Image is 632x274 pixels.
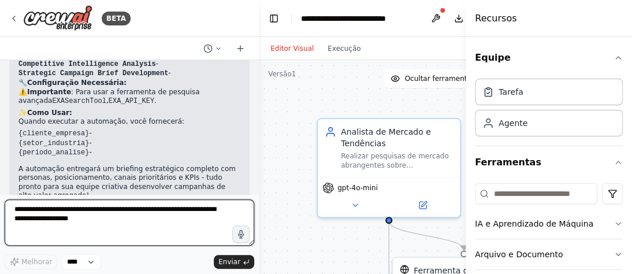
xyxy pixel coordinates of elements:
[475,239,623,269] button: Arquivo e Documento
[156,60,158,68] font: -
[404,75,474,83] font: Ocultar ferramentas
[475,13,516,24] font: Recursos
[341,127,431,148] font: Analista de Mercado e Tendências
[154,97,157,105] font: .
[231,42,250,55] button: Iniciar um novo bate-papo
[27,79,127,87] strong: Configuração Necessária:
[18,165,240,201] p: A automação entregará um briefing estratégico completo com personas, posicionamento, canais prior...
[270,45,314,53] font: Editor Visual
[475,74,623,146] div: Equipe
[383,221,470,250] g: Edge from 2ba22078-9b1c-477f-9e4e-d03ccdbfd3dc to 1624390e-22b9-408e-8fd6-f486a7b3340d
[52,97,106,105] code: EXASearchTool
[499,87,523,97] font: Tarefa
[27,109,72,117] strong: Como Usar:
[475,157,541,168] font: Ferramentas
[18,79,240,88] h2: 🔧
[400,265,409,274] img: Ferramenta de Pesquisa EXA
[18,139,89,147] code: {setor_industria}
[168,69,170,77] font: -
[106,97,109,105] font: ,
[390,198,455,212] button: Abrir no painel lateral
[317,118,461,218] div: Analista de Mercado e TendênciasRealizar pesquisas de mercado abrangentes sobre {cliente_empresa}...
[266,10,282,27] button: Ocultar barra lateral esquerda
[18,88,240,106] p: ⚠️ : Para usar a ferramenta de pesquisa avançada
[475,219,593,228] font: IA e Aprendizado de Máquina
[109,97,154,105] code: EXA_API_KEY
[18,69,168,77] code: Strategic Campaign Brief Development
[475,250,563,259] font: Arquivo e Documento
[475,42,623,74] button: Equipe
[89,129,91,137] font: -
[218,258,240,266] font: Enviar
[18,129,89,138] code: {cliente_empresa}
[18,60,156,68] code: Competitive Intelligence Analysis
[18,117,240,127] p: Quando executar a automação, você fornecerá:
[232,225,250,243] button: Clique para falar sobre sua ideia de automação
[499,119,527,128] font: Agente
[23,5,92,31] img: Logotipo
[384,69,481,88] button: Ocultar ferramentas
[337,184,378,192] font: gpt-4o-mini
[301,13,417,24] nav: migalha de pão
[18,109,240,118] h2: ✨
[21,258,52,266] font: Melhorar
[27,88,71,96] strong: Importante
[475,146,623,179] button: Ferramentas
[475,52,511,63] font: Equipe
[341,151,453,170] div: Realizar pesquisas de mercado abrangentes sobre {cliente_empresa} no setor {setor_industria}, ide...
[106,14,126,23] font: BETA
[18,149,89,157] code: {periodo_analise}
[89,139,91,147] font: -
[89,148,91,156] font: -
[475,209,623,239] button: IA e Aprendizado de Máquina
[214,255,254,269] button: Enviar
[5,254,57,269] button: Melhorar
[292,70,296,78] font: 1
[199,42,226,55] button: Mudar para o chat anterior
[268,70,292,78] font: Versão
[328,45,360,53] font: Execução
